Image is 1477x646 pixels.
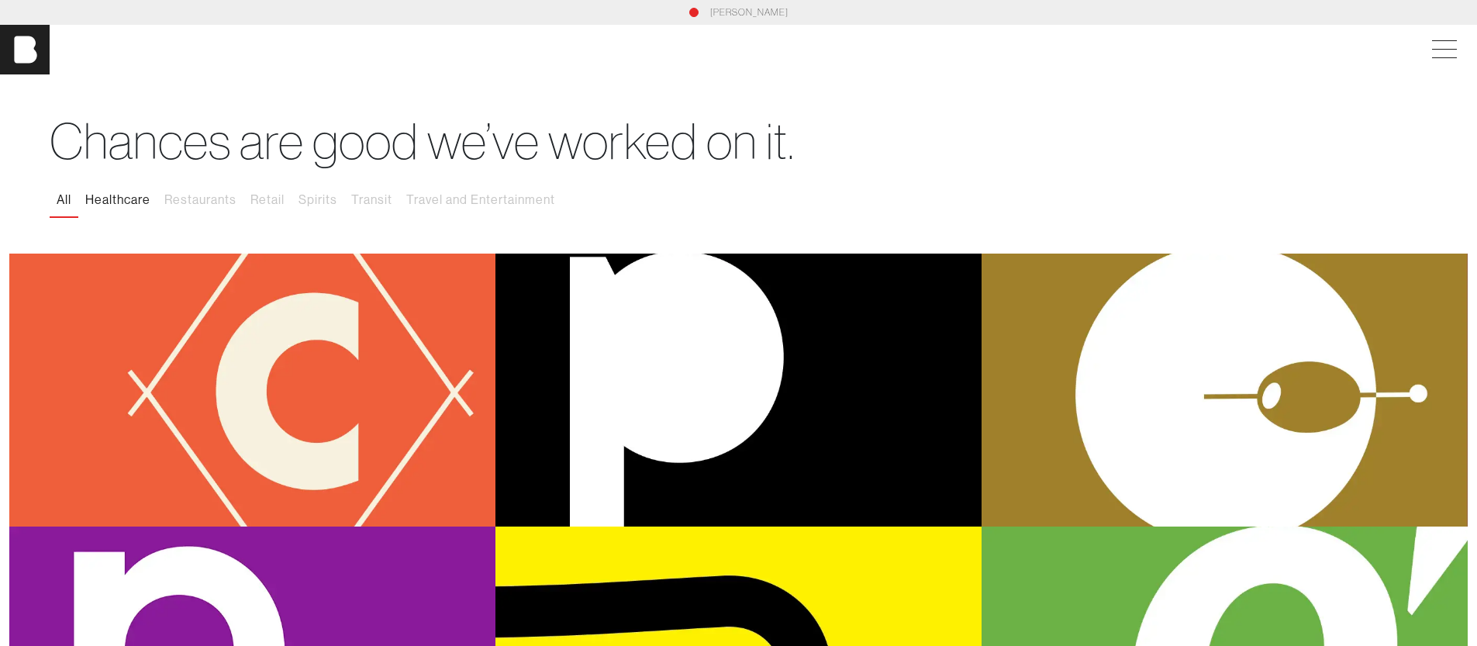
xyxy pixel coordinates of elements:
button: All [50,184,78,216]
a: [PERSON_NAME] [710,5,789,19]
h1: Chances are good we’ve worked on it. [50,112,1427,171]
button: Travel and Entertainment [399,184,562,216]
button: Retail [243,184,292,216]
button: Restaurants [157,184,243,216]
button: Spirits [292,184,344,216]
button: Healthcare [78,184,157,216]
button: Transit [344,184,399,216]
